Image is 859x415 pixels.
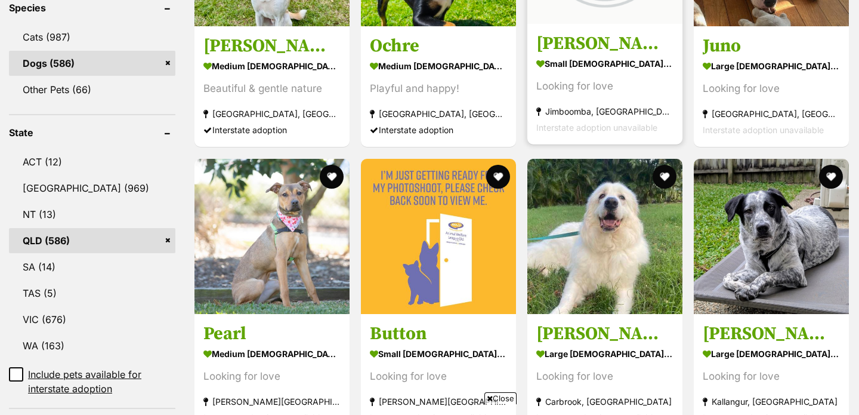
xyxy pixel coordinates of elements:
div: Beautiful & gentle nature [203,81,341,97]
a: [PERSON_NAME] medium [DEMOGRAPHIC_DATA] Dog Beautiful & gentle nature [GEOGRAPHIC_DATA], [GEOGRAP... [194,26,350,147]
strong: Kallangur, [GEOGRAPHIC_DATA] [703,394,840,410]
strong: small [DEMOGRAPHIC_DATA] Dog [370,345,507,362]
a: SA (14) [9,254,175,279]
a: NT (13) [9,202,175,227]
div: Looking for love [536,368,673,385]
a: Ochre medium [DEMOGRAPHIC_DATA] Dog Playful and happy! [GEOGRAPHIC_DATA], [GEOGRAPHIC_DATA] Inter... [361,26,516,147]
a: [PERSON_NAME] small [DEMOGRAPHIC_DATA] Dog Looking for love Jimboomba, [GEOGRAPHIC_DATA] Intersta... [527,24,682,145]
button: favourite [486,165,510,189]
h3: Juno [703,35,840,58]
a: [GEOGRAPHIC_DATA] (969) [9,176,175,201]
div: Looking for love [536,79,673,95]
a: Cats (987) [9,24,175,50]
strong: [PERSON_NAME][GEOGRAPHIC_DATA], [GEOGRAPHIC_DATA] [203,394,341,410]
strong: [PERSON_NAME][GEOGRAPHIC_DATA], [GEOGRAPHIC_DATA] [370,394,507,410]
img: Button - Dachshund Dog [361,159,516,314]
strong: medium [DEMOGRAPHIC_DATA] Dog [370,58,507,75]
a: ACT (12) [9,149,175,174]
a: QLD (586) [9,228,175,253]
button: favourite [320,165,344,189]
img: Pearl - Staffordshire Bull Terrier x Australian Kelpie Dog [194,159,350,314]
img: Eddie *$150 Adoption Fee* - Maremma Sheepdog [527,159,682,314]
strong: medium [DEMOGRAPHIC_DATA] Dog [203,345,341,362]
strong: large [DEMOGRAPHIC_DATA] Dog [703,58,840,75]
h3: Pearl [203,322,341,345]
strong: medium [DEMOGRAPHIC_DATA] Dog [203,58,341,75]
a: Juno large [DEMOGRAPHIC_DATA] Dog Looking for love [GEOGRAPHIC_DATA], [GEOGRAPHIC_DATA] Interstat... [694,26,849,147]
strong: Carbrook, [GEOGRAPHIC_DATA] [536,394,673,410]
h3: [PERSON_NAME] [203,35,341,58]
h3: [PERSON_NAME] *$150 Adoption Fee* [536,322,673,345]
a: Other Pets (66) [9,77,175,102]
div: Looking for love [703,368,840,385]
a: Dogs (586) [9,51,175,76]
button: favourite [653,165,676,189]
strong: large [DEMOGRAPHIC_DATA] Dog [536,345,673,362]
a: VIC (676) [9,307,175,332]
span: Include pets available for interstate adoption [28,367,175,396]
div: Looking for love [703,81,840,97]
h3: Ochre [370,35,507,58]
span: Interstate adoption unavailable [536,123,657,133]
h3: [PERSON_NAME] [536,33,673,56]
div: Playful and happy! [370,81,507,97]
span: Interstate adoption unavailable [703,125,824,136]
header: State [9,127,175,138]
span: Close [484,392,517,404]
strong: [GEOGRAPHIC_DATA], [GEOGRAPHIC_DATA] [703,106,840,122]
button: favourite [819,165,843,189]
strong: large [DEMOGRAPHIC_DATA] Dog [703,345,840,362]
strong: small [DEMOGRAPHIC_DATA] Dog [536,56,673,73]
a: Include pets available for interstate adoption [9,367,175,396]
strong: [GEOGRAPHIC_DATA], [GEOGRAPHIC_DATA] [370,106,507,122]
div: Looking for love [203,368,341,385]
h3: [PERSON_NAME] [703,322,840,345]
a: WA (163) [9,333,175,358]
h3: Button [370,322,507,345]
strong: [GEOGRAPHIC_DATA], [GEOGRAPHIC_DATA] [203,106,341,122]
strong: Jimboomba, [GEOGRAPHIC_DATA] [536,104,673,120]
a: TAS (5) [9,281,175,306]
div: Looking for love [370,368,507,385]
header: Species [9,2,175,13]
div: Interstate adoption [203,122,341,139]
img: Fredrik - Australian Cattle Dog [694,159,849,314]
div: Interstate adoption [370,122,507,139]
